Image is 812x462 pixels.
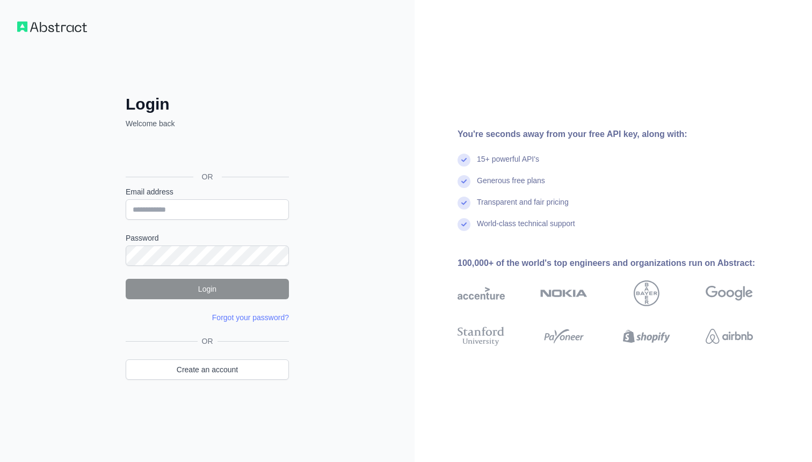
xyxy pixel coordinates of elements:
label: Password [126,233,289,243]
img: check mark [458,175,470,188]
iframe: Bouton "Se connecter avec Google" [120,141,292,164]
img: Workflow [17,21,87,32]
button: Login [126,279,289,299]
h2: Login [126,95,289,114]
img: check mark [458,218,470,231]
img: bayer [634,280,659,306]
img: payoneer [540,324,588,348]
img: google [706,280,753,306]
label: Email address [126,186,289,197]
img: check mark [458,154,470,167]
img: check mark [458,197,470,210]
img: accenture [458,280,505,306]
div: Transparent and fair pricing [477,197,569,218]
span: OR [198,336,218,346]
div: Se connecter avec Google. S'ouvre dans un nouvel onglet. [126,141,287,164]
a: Create an account [126,359,289,380]
div: You're seconds away from your free API key, along with: [458,128,787,141]
div: 100,000+ of the world's top engineers and organizations run on Abstract: [458,257,787,270]
div: World-class technical support [477,218,575,240]
span: OR [193,171,222,182]
img: airbnb [706,324,753,348]
img: shopify [623,324,670,348]
img: nokia [540,280,588,306]
img: stanford university [458,324,505,348]
div: Generous free plans [477,175,545,197]
a: Forgot your password? [212,313,289,322]
div: 15+ powerful API's [477,154,539,175]
p: Welcome back [126,118,289,129]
